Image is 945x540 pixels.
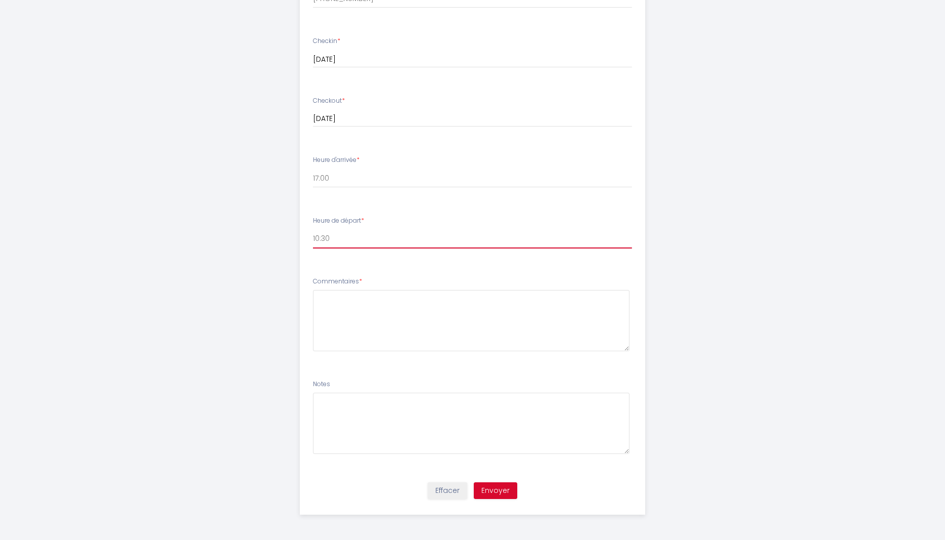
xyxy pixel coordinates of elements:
[313,155,359,165] label: Heure d'arrivée
[313,277,362,286] label: Commentaires
[313,36,340,46] label: Checkin
[313,216,364,226] label: Heure de départ
[313,96,345,106] label: Checkout
[428,482,467,500] button: Effacer
[474,482,517,500] button: Envoyer
[313,380,330,389] label: Notes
